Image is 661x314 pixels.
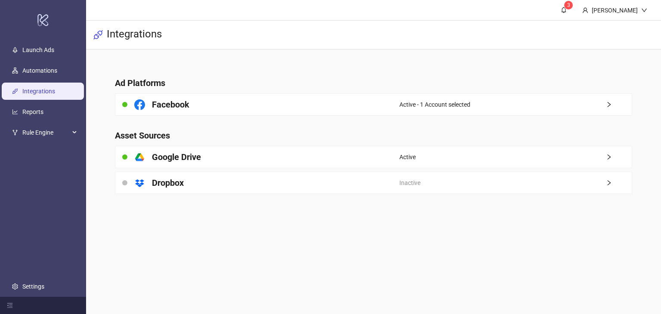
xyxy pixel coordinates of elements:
[22,67,57,74] a: Automations
[22,88,55,95] a: Integrations
[115,93,632,116] a: FacebookActive - 1 Account selectedright
[582,7,588,13] span: user
[12,129,18,135] span: fork
[93,30,103,40] span: api
[567,2,570,8] span: 3
[606,180,632,186] span: right
[588,6,641,15] div: [PERSON_NAME]
[606,102,632,108] span: right
[22,124,70,141] span: Rule Engine
[564,1,573,9] sup: 3
[22,46,54,53] a: Launch Ads
[399,100,470,109] span: Active - 1 Account selected
[115,77,632,89] h4: Ad Platforms
[641,7,647,13] span: down
[606,154,632,160] span: right
[152,151,201,163] h4: Google Drive
[152,99,189,111] h4: Facebook
[115,146,632,168] a: Google DriveActiveright
[561,7,567,13] span: bell
[115,129,632,142] h4: Asset Sources
[115,172,632,194] a: DropboxInactiveright
[22,108,43,115] a: Reports
[22,283,44,290] a: Settings
[152,177,184,189] h4: Dropbox
[107,28,162,42] h3: Integrations
[7,302,13,308] span: menu-fold
[399,152,416,162] span: Active
[399,178,420,188] span: Inactive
